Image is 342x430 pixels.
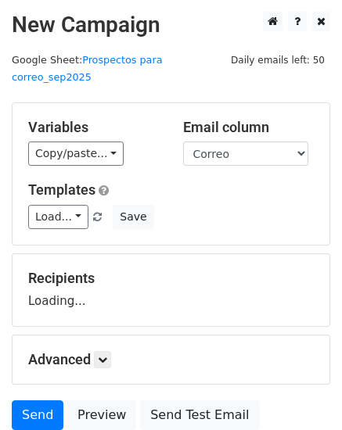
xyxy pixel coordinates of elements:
a: Prospectos para correo_sep2025 [12,54,162,84]
h5: Recipients [28,270,314,287]
small: Google Sheet: [12,54,162,84]
span: Daily emails left: 50 [225,52,330,69]
div: Loading... [28,270,314,310]
h5: Variables [28,119,160,136]
a: Copy/paste... [28,142,124,166]
a: Preview [67,400,136,430]
a: Send [12,400,63,430]
button: Save [113,205,153,229]
h5: Email column [183,119,315,136]
a: Send Test Email [140,400,259,430]
a: Templates [28,181,95,198]
a: Load... [28,205,88,229]
a: Daily emails left: 50 [225,54,330,66]
h5: Advanced [28,351,314,368]
h2: New Campaign [12,12,330,38]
